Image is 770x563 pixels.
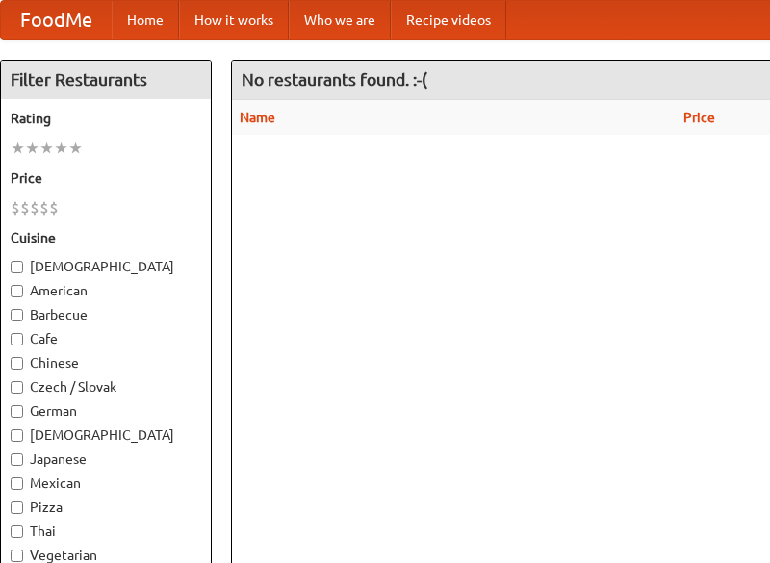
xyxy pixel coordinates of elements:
input: [DEMOGRAPHIC_DATA] [11,261,23,273]
h4: Filter Restaurants [1,61,211,99]
li: $ [30,197,39,218]
li: $ [49,197,59,218]
label: Mexican [11,473,201,493]
h5: Cuisine [11,228,201,247]
a: Recipe videos [391,1,506,39]
input: Pizza [11,501,23,514]
li: $ [39,197,49,218]
input: Mexican [11,477,23,490]
li: ★ [25,138,39,159]
input: German [11,405,23,418]
li: ★ [68,138,83,159]
label: German [11,401,201,421]
a: How it works [179,1,289,39]
input: Thai [11,525,23,538]
label: Japanese [11,449,201,469]
input: Chinese [11,357,23,370]
li: $ [20,197,30,218]
input: Czech / Slovak [11,381,23,394]
input: Japanese [11,453,23,466]
a: Who we are [289,1,391,39]
h5: Rating [11,109,201,128]
a: Home [112,1,179,39]
a: FoodMe [1,1,112,39]
ng-pluralize: No restaurants found. :-( [242,70,427,89]
label: Cafe [11,329,201,348]
li: ★ [54,138,68,159]
input: Cafe [11,333,23,345]
li: ★ [39,138,54,159]
label: [DEMOGRAPHIC_DATA] [11,257,201,276]
label: Barbecue [11,305,201,324]
label: Pizza [11,498,201,517]
input: American [11,285,23,297]
label: American [11,281,201,300]
label: Thai [11,522,201,541]
a: Price [683,110,715,125]
label: Chinese [11,353,201,372]
a: Name [240,110,275,125]
label: [DEMOGRAPHIC_DATA] [11,425,201,445]
label: Czech / Slovak [11,377,201,397]
h5: Price [11,168,201,188]
li: $ [11,197,20,218]
input: Vegetarian [11,550,23,562]
li: ★ [11,138,25,159]
input: [DEMOGRAPHIC_DATA] [11,429,23,442]
input: Barbecue [11,309,23,321]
